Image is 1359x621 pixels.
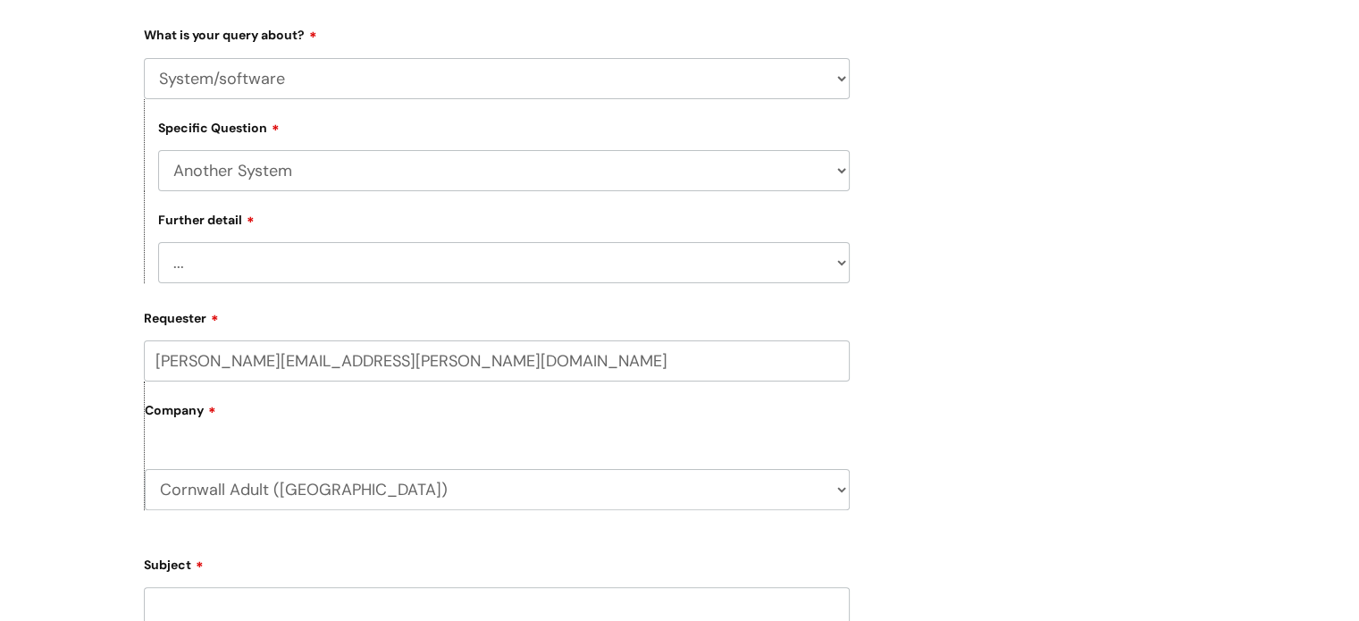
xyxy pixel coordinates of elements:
label: Company [145,397,850,437]
label: What is your query about? [144,21,850,43]
label: Further detail [158,210,255,228]
label: Requester [144,305,850,326]
input: Email [144,340,850,382]
label: Specific Question [158,118,280,136]
label: Subject [144,551,850,573]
